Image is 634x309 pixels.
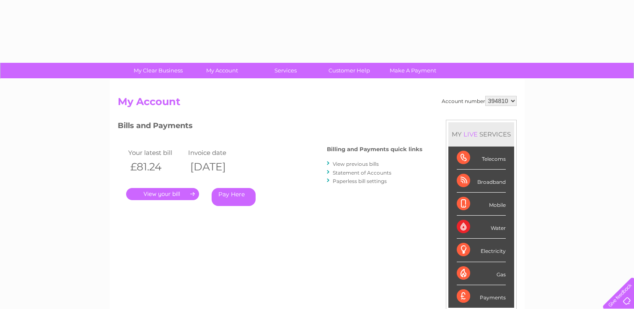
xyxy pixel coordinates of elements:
[124,63,193,78] a: My Clear Business
[457,262,506,285] div: Gas
[251,63,320,78] a: Services
[118,96,517,112] h2: My Account
[457,147,506,170] div: Telecoms
[187,63,256,78] a: My Account
[457,239,506,262] div: Electricity
[442,96,517,106] div: Account number
[462,130,479,138] div: LIVE
[457,193,506,216] div: Mobile
[126,188,199,200] a: .
[333,161,379,167] a: View previous bills
[186,158,246,175] th: [DATE]
[457,285,506,308] div: Payments
[333,170,391,176] a: Statement of Accounts
[186,147,246,158] td: Invoice date
[457,170,506,193] div: Broadband
[327,146,422,152] h4: Billing and Payments quick links
[118,120,422,134] h3: Bills and Payments
[126,158,186,175] th: £81.24
[448,122,514,146] div: MY SERVICES
[333,178,387,184] a: Paperless bill settings
[378,63,448,78] a: Make A Payment
[457,216,506,239] div: Water
[126,147,186,158] td: Your latest bill
[212,188,256,206] a: Pay Here
[315,63,384,78] a: Customer Help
